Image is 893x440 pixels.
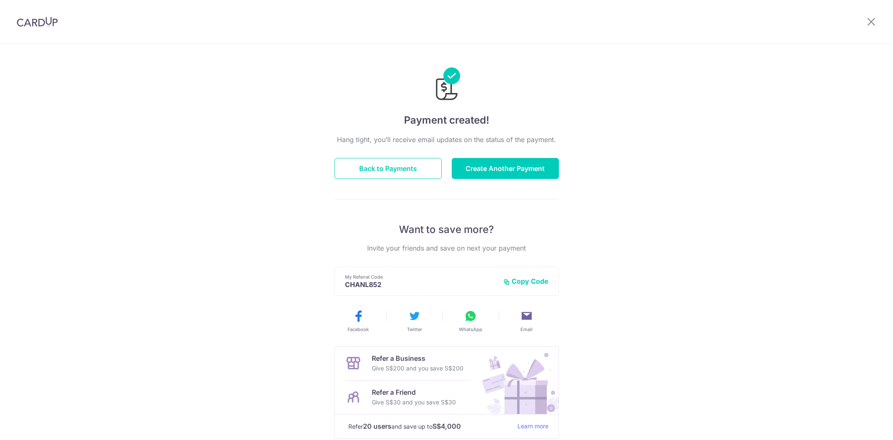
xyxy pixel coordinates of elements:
[347,326,369,333] span: Facebook
[348,421,511,432] p: Refer and save up to
[503,277,548,285] button: Copy Code
[335,135,559,145] p: Hang tight, you’ll receive email updates on the status of the payment.
[452,158,559,179] button: Create Another Payment
[372,353,463,363] p: Refer a Business
[433,67,460,103] img: Payments
[345,280,497,289] p: CHANL852
[432,421,461,431] strong: S$4,000
[17,17,58,27] img: CardUp
[335,158,442,179] button: Back to Payments
[335,223,559,236] p: Want to save more?
[446,309,495,333] button: WhatsApp
[502,309,551,333] button: Email
[390,309,439,333] button: Twitter
[345,274,497,280] p: My Referral Code
[520,326,533,333] span: Email
[407,326,422,333] span: Twitter
[459,326,482,333] span: WhatsApp
[517,421,548,432] a: Learn more
[335,243,559,253] p: Invite your friends and save on next your payment
[372,387,456,397] p: Refer a Friend
[335,113,559,128] h4: Payment created!
[372,397,456,407] p: Give S$30 and you save S$30
[334,309,383,333] button: Facebook
[372,363,463,373] p: Give S$200 and you save S$200
[363,421,391,431] strong: 20 users
[474,347,558,414] img: Refer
